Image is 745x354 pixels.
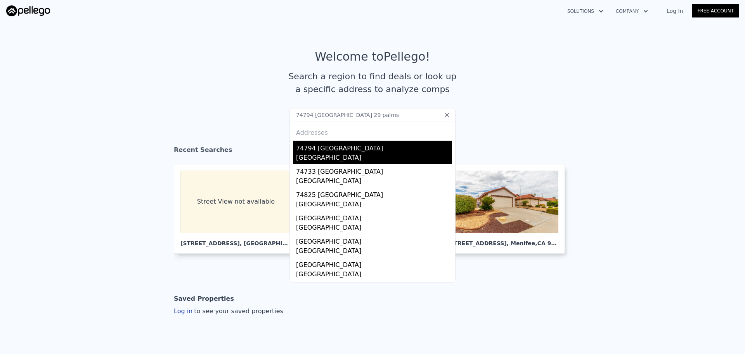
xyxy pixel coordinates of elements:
div: [STREET_ADDRESS] , [GEOGRAPHIC_DATA] [180,233,291,247]
div: [GEOGRAPHIC_DATA] [296,223,452,234]
div: [STREET_ADDRESS] , Menifee [447,233,558,247]
a: [STREET_ADDRESS], Menifee,CA 92586 [441,164,571,254]
div: Welcome to Pellego ! [315,50,430,64]
a: Log In [657,7,692,15]
img: Pellego [6,5,50,16]
div: Addresses [293,122,452,141]
div: Log in [174,307,283,316]
div: [GEOGRAPHIC_DATA] [296,257,452,270]
div: Street View not available [180,171,291,233]
div: [GEOGRAPHIC_DATA] [296,211,452,223]
div: Saved Properties [174,291,234,307]
a: Street View not available [STREET_ADDRESS], [GEOGRAPHIC_DATA] [174,164,304,254]
div: Search a region to find deals or look up a specific address to analyze comps [286,70,459,96]
div: [GEOGRAPHIC_DATA] [296,153,452,164]
div: [GEOGRAPHIC_DATA] [296,200,452,211]
div: [GEOGRAPHIC_DATA] [296,176,452,187]
span: to see your saved properties [192,307,283,315]
button: Solutions [561,4,610,18]
span: , CA 92586 [535,240,566,246]
div: [GEOGRAPHIC_DATA] [296,246,452,257]
input: Search an address or region... [289,108,456,122]
a: Free Account [692,4,739,17]
div: [GEOGRAPHIC_DATA] [296,281,452,293]
div: 74825 [GEOGRAPHIC_DATA] [296,187,452,200]
div: [GEOGRAPHIC_DATA] [296,234,452,246]
div: [GEOGRAPHIC_DATA] [296,270,452,281]
div: 74733 [GEOGRAPHIC_DATA] [296,164,452,176]
div: Recent Searches [174,139,571,164]
div: 74794 [GEOGRAPHIC_DATA] [296,141,452,153]
button: Company [610,4,654,18]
